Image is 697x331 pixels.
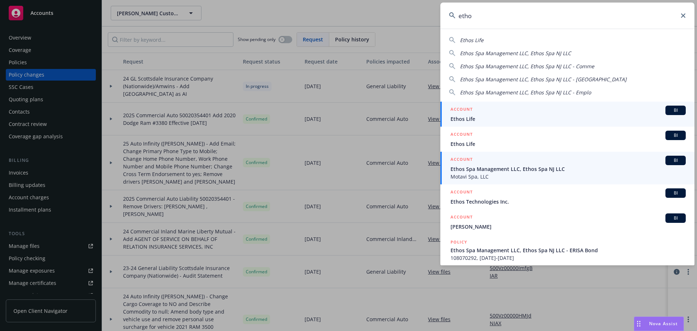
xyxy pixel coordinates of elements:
[451,238,467,246] h5: POLICY
[460,63,594,70] span: Ethos Spa Management LLC, Ethos Spa NJ LLC - Comme
[451,106,473,114] h5: ACCOUNT
[440,152,694,184] a: ACCOUNTBIEthos Spa Management LLC, Ethos Spa NJ LLCMotavi Spa, LLC
[460,76,627,83] span: Ethos Spa Management LLC, Ethos Spa NJ LLC - [GEOGRAPHIC_DATA]
[668,215,683,221] span: BI
[668,107,683,114] span: BI
[668,190,683,196] span: BI
[451,156,473,164] h5: ACCOUNT
[451,254,686,262] span: 108070292, [DATE]-[DATE]
[668,132,683,139] span: BI
[451,246,686,254] span: Ethos Spa Management LLC, Ethos Spa NJ LLC - ERISA Bond
[460,89,591,96] span: Ethos Spa Management LLC, Ethos Spa NJ LLC - Emplo
[668,157,683,164] span: BI
[460,37,484,44] span: Ethos Life
[634,316,684,331] button: Nova Assist
[649,320,678,327] span: Nova Assist
[451,173,686,180] span: Motavi Spa, LLC
[451,165,686,173] span: Ethos Spa Management LLC, Ethos Spa NJ LLC
[440,127,694,152] a: ACCOUNTBIEthos Life
[451,213,473,222] h5: ACCOUNT
[451,140,686,148] span: Ethos Life
[440,209,694,234] a: ACCOUNTBI[PERSON_NAME]
[440,3,694,29] input: Search...
[460,50,571,57] span: Ethos Spa Management LLC, Ethos Spa NJ LLC
[634,317,643,331] div: Drag to move
[451,115,686,123] span: Ethos Life
[451,223,686,230] span: [PERSON_NAME]
[451,188,473,197] h5: ACCOUNT
[451,131,473,139] h5: ACCOUNT
[440,234,694,266] a: POLICYEthos Spa Management LLC, Ethos Spa NJ LLC - ERISA Bond108070292, [DATE]-[DATE]
[440,102,694,127] a: ACCOUNTBIEthos Life
[451,198,686,205] span: Ethos Technologies Inc.
[440,184,694,209] a: ACCOUNTBIEthos Technologies Inc.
